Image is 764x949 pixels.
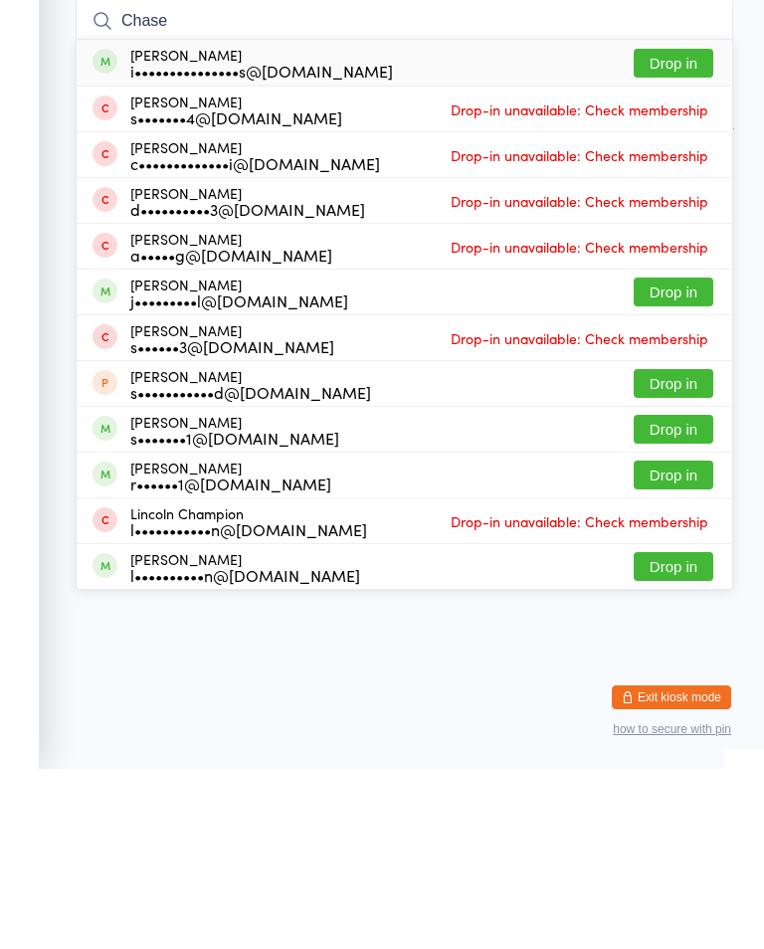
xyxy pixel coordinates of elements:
div: s•••••••••••d@[DOMAIN_NAME] [130,564,371,580]
button: Drop in [634,641,713,669]
div: l•••••••••••n@[DOMAIN_NAME] [130,701,367,717]
span: Drop-in unavailable: Check membership [446,412,713,442]
button: Drop in [634,549,713,578]
button: Drop in [634,595,713,624]
div: s••••••3@[DOMAIN_NAME] [130,518,334,534]
div: r••••••1@[DOMAIN_NAME] [130,656,331,671]
button: Drop in [634,732,713,761]
input: Search [76,178,733,224]
div: [PERSON_NAME] [130,227,393,259]
div: j•••••••••l@[DOMAIN_NAME] [130,473,348,488]
span: Drop-in unavailable: Check membership [446,275,713,304]
span: Drop-in unavailable: Check membership [446,366,713,396]
div: [PERSON_NAME] [130,319,380,351]
div: [PERSON_NAME] [130,411,332,443]
h2: Kinder Ninjas Check-in [76,28,733,61]
div: [PERSON_NAME] [130,640,331,671]
span: Sensei [PERSON_NAME] [76,91,702,110]
div: [PERSON_NAME] [130,365,365,397]
div: [PERSON_NAME] [130,548,371,580]
button: how to secure with pin [613,902,731,916]
div: Lincoln Champion [130,685,367,717]
span: Drop-in unavailable: Check membership [446,503,713,533]
div: s•••••••4@[DOMAIN_NAME] [130,289,342,305]
span: Mount [PERSON_NAME] [76,110,702,130]
button: Drop in [634,458,713,486]
div: c•••••••••••••i@[DOMAIN_NAME] [130,335,380,351]
div: l••••••••••n@[DOMAIN_NAME] [130,747,360,763]
button: Drop in [634,229,713,258]
div: a•••••g@[DOMAIN_NAME] [130,427,332,443]
span: Drop-in unavailable: Check membership [446,686,713,716]
div: i•••••••••••••••s@[DOMAIN_NAME] [130,243,393,259]
div: [PERSON_NAME] [130,502,334,534]
div: d••••••••••3@[DOMAIN_NAME] [130,381,365,397]
div: s•••••••1@[DOMAIN_NAME] [130,610,339,626]
span: [DATE] 10:30am [76,71,702,91]
div: [PERSON_NAME] [130,594,339,626]
span: Drop-in unavailable: Check membership [446,320,713,350]
span: Karate [76,130,733,150]
div: [PERSON_NAME] [130,274,342,305]
div: [PERSON_NAME] [130,731,360,763]
button: Exit kiosk mode [612,865,731,889]
div: [PERSON_NAME] [130,457,348,488]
